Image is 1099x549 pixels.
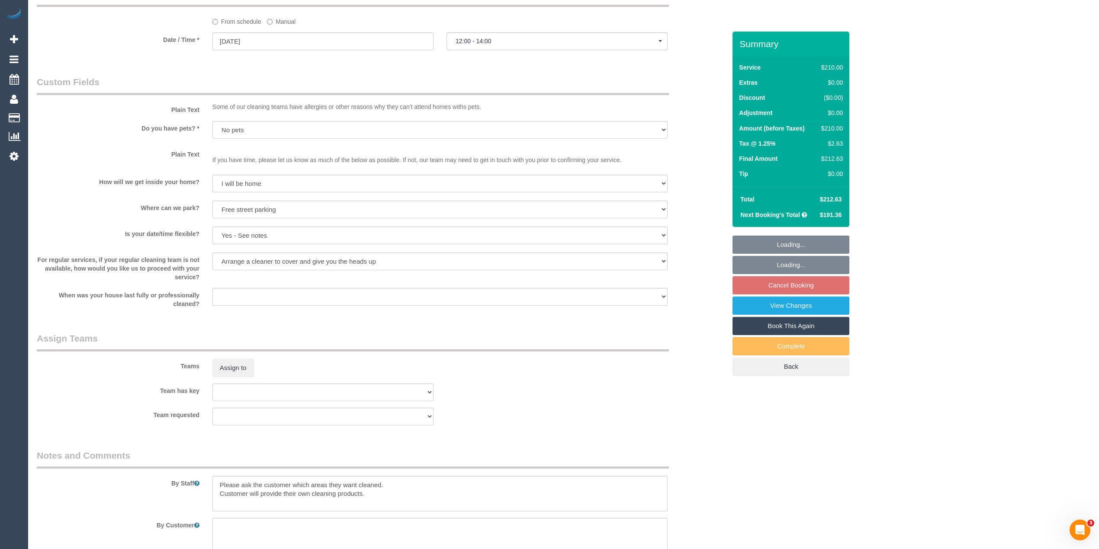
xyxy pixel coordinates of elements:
[212,14,261,26] label: From schedule
[739,39,845,49] h3: Summary
[30,175,206,186] label: How will we get inside your home?
[30,201,206,212] label: Where can we park?
[30,227,206,238] label: Is your date/time flexible?
[212,359,254,377] button: Assign to
[212,32,434,50] input: DD/MM/YYYY
[30,252,206,281] label: For regular services, if your regular cleaning team is not available, how would you like us to pr...
[212,102,668,111] p: Some of our cleaning teams have allergies or other reasons why they can't attend homes withs pets.
[37,76,669,95] legend: Custom Fields
[739,63,761,72] label: Service
[1070,520,1090,540] iframe: Intercom live chat
[212,19,218,25] input: From schedule
[733,317,849,335] a: Book This Again
[739,169,748,178] label: Tip
[818,124,843,133] div: $210.00
[30,383,206,395] label: Team has key
[37,449,669,469] legend: Notes and Comments
[740,211,800,218] strong: Next Booking's Total
[820,196,842,203] span: $212.63
[212,147,668,164] p: If you have time, please let us know as much of the below as possible. If not, our team may need ...
[30,147,206,159] label: Plain Text
[456,38,659,45] span: 12:00 - 14:00
[30,359,206,370] label: Teams
[30,518,206,530] label: By Customer
[739,154,778,163] label: Final Amount
[1087,520,1094,527] span: 3
[818,63,843,72] div: $210.00
[733,297,849,315] a: View Changes
[30,32,206,44] label: Date / Time *
[267,19,273,25] input: Manual
[30,288,206,308] label: When was your house last fully or professionally cleaned?
[447,32,668,50] button: 12:00 - 14:00
[739,78,758,87] label: Extras
[740,196,754,203] strong: Total
[818,154,843,163] div: $212.63
[267,14,296,26] label: Manual
[820,211,842,218] span: $191.36
[818,109,843,117] div: $0.00
[30,476,206,488] label: By Staff
[739,109,772,117] label: Adjustment
[818,139,843,148] div: $2.63
[739,124,804,133] label: Amount (before Taxes)
[818,93,843,102] div: ($0.00)
[739,93,765,102] label: Discount
[733,357,849,376] a: Back
[5,9,22,21] img: Automaid Logo
[37,332,669,351] legend: Assign Teams
[739,139,775,148] label: Tax @ 1.25%
[818,78,843,87] div: $0.00
[30,102,206,114] label: Plain Text
[30,408,206,419] label: Team requested
[30,121,206,133] label: Do you have pets? *
[818,169,843,178] div: $0.00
